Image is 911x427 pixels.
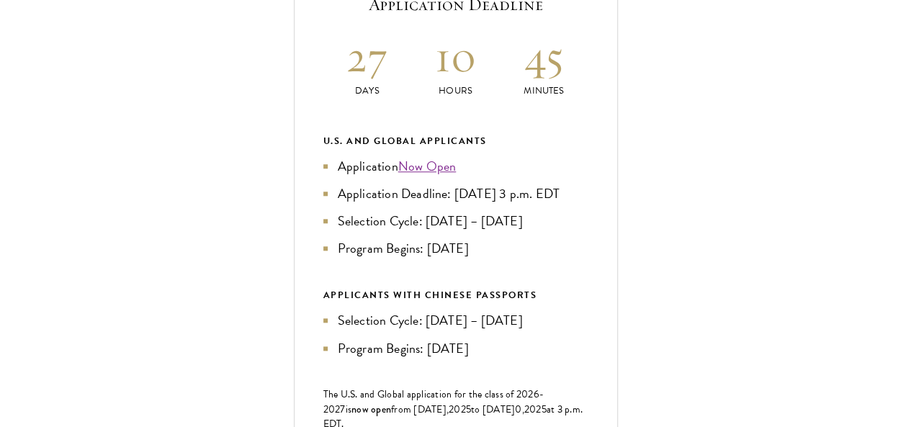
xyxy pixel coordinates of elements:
span: The U.S. and Global application for the class of 202 [323,387,534,402]
div: APPLICANTS WITH CHINESE PASSPORTS [323,287,588,303]
p: Days [323,84,412,99]
span: 7 [340,402,345,417]
h2: 10 [411,30,500,84]
li: Program Begins: [DATE] [323,238,588,259]
a: Now Open [398,156,457,176]
li: Selection Cycle: [DATE] – [DATE] [323,310,588,331]
li: Selection Cycle: [DATE] – [DATE] [323,211,588,231]
span: from [DATE], [391,402,449,417]
span: is [346,402,352,417]
span: now open [351,402,391,416]
span: 5 [542,402,547,417]
p: Hours [411,84,500,99]
li: Application Deadline: [DATE] 3 p.m. EDT [323,184,588,204]
div: U.S. and Global Applicants [323,133,588,149]
p: Minutes [500,84,588,99]
li: Program Begins: [DATE] [323,338,588,359]
h2: 27 [323,30,412,84]
span: to [DATE] [471,402,515,417]
span: 6 [534,387,539,402]
span: , [522,402,524,417]
span: -202 [323,387,544,417]
h2: 45 [500,30,588,84]
span: 5 [466,402,471,417]
span: 202 [524,402,542,417]
span: 202 [449,402,466,417]
li: Application [323,156,588,176]
span: 0 [515,402,521,417]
